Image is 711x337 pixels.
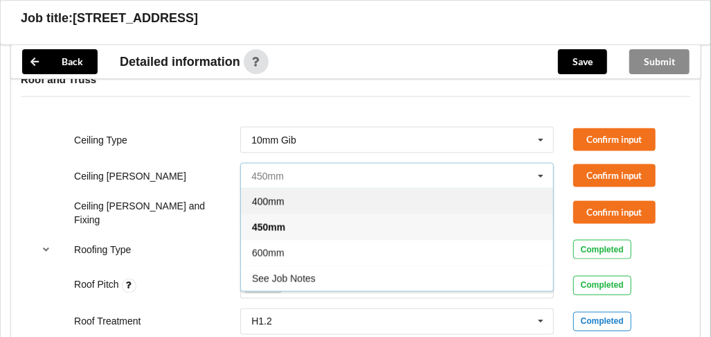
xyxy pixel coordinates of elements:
button: Confirm input [573,201,656,224]
label: Ceiling [PERSON_NAME] [74,171,186,182]
span: 400mm [252,196,285,207]
button: Confirm input [573,128,656,151]
div: H1.2 [251,317,272,327]
div: Completed [573,240,631,259]
h3: Job title: [21,10,73,26]
label: Roofing Type [74,244,131,255]
label: Ceiling Type [74,135,127,146]
button: Save [558,49,607,74]
span: 600mm [252,248,285,259]
div: Completed [573,276,631,295]
div: 10mm Gib [251,135,296,145]
div: Completed [573,312,631,331]
span: Detailed information [120,55,240,68]
span: 450mm [252,222,285,233]
h3: [STREET_ADDRESS] [73,10,198,26]
span: See Job Notes [252,273,316,284]
label: Roof Pitch [74,279,121,291]
button: Confirm input [573,164,656,187]
button: reference-toggle [33,237,60,262]
button: Back [22,49,98,74]
label: Roof Treatment [74,316,141,327]
label: Ceiling [PERSON_NAME] and Fixing [74,200,205,225]
h4: Roof and Truss [21,73,690,86]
